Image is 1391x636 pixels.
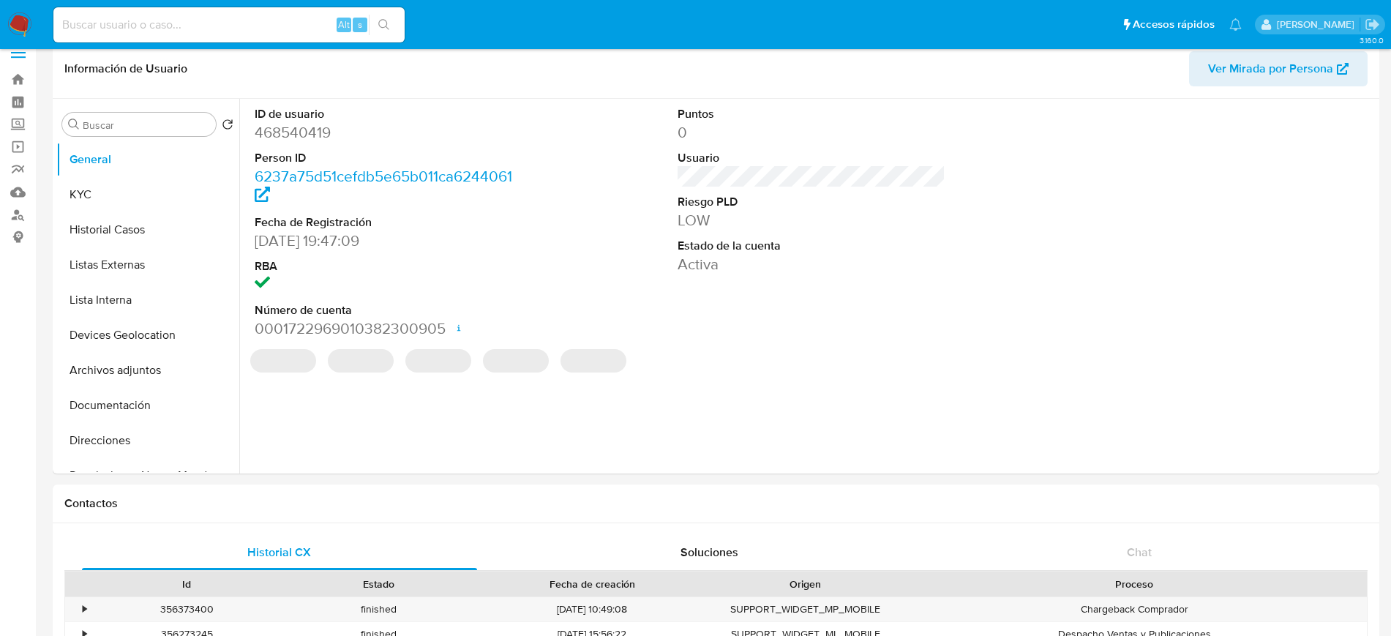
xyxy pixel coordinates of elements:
[720,577,891,591] div: Origen
[338,18,350,31] span: Alt
[68,119,80,130] button: Buscar
[1229,18,1242,31] a: Notificaciones
[328,349,394,373] span: ‌
[678,122,945,143] dd: 0
[1208,51,1333,86] span: Ver Mirada por Persona
[255,122,522,143] dd: 468540419
[678,194,945,210] dt: Riesgo PLD
[255,258,522,274] dt: RBA
[255,318,522,339] dd: 0001722969010382300905
[678,210,945,231] dd: LOW
[358,18,362,31] span: s
[1360,34,1384,46] span: 3.160.0
[485,577,700,591] div: Fecha de creación
[250,349,316,373] span: ‌
[64,61,187,76] h1: Información de Usuario
[678,150,945,166] dt: Usuario
[1189,51,1368,86] button: Ver Mirada por Persona
[293,577,464,591] div: Estado
[483,349,549,373] span: ‌
[255,165,512,207] a: 6237a75d51cefdb5e65b011ca6244061
[91,597,282,621] div: 356373400
[369,15,399,35] button: search-icon
[56,247,239,283] button: Listas Externas
[901,597,1367,621] div: Chargeback Comprador
[1365,17,1380,32] a: Salir
[101,577,272,591] div: Id
[83,119,210,132] input: Buscar
[56,177,239,212] button: KYC
[255,231,522,251] dd: [DATE] 19:47:09
[405,349,471,373] span: ‌
[56,458,239,493] button: Restricciones Nuevo Mundo
[710,597,901,621] div: SUPPORT_WIDGET_MP_MOBILE
[56,212,239,247] button: Historial Casos
[255,106,522,122] dt: ID de usuario
[475,597,710,621] div: [DATE] 10:49:08
[678,254,945,274] dd: Activa
[560,349,626,373] span: ‌
[247,544,311,561] span: Historial CX
[56,423,239,458] button: Direcciones
[255,302,522,318] dt: Número de cuenta
[56,142,239,177] button: General
[1127,544,1152,561] span: Chat
[255,214,522,231] dt: Fecha de Registración
[64,496,1368,511] h1: Contactos
[1277,18,1360,31] p: alan.cervantesmartinez@mercadolibre.com.mx
[912,577,1357,591] div: Proceso
[56,353,239,388] button: Archivos adjuntos
[222,119,233,135] button: Volver al orden por defecto
[56,388,239,423] button: Documentación
[678,238,945,254] dt: Estado de la cuenta
[56,318,239,353] button: Devices Geolocation
[83,602,86,616] div: •
[56,283,239,318] button: Lista Interna
[255,150,522,166] dt: Person ID
[680,544,738,561] span: Soluciones
[678,106,945,122] dt: Puntos
[53,15,405,34] input: Buscar usuario o caso...
[1133,17,1215,32] span: Accesos rápidos
[282,597,474,621] div: finished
